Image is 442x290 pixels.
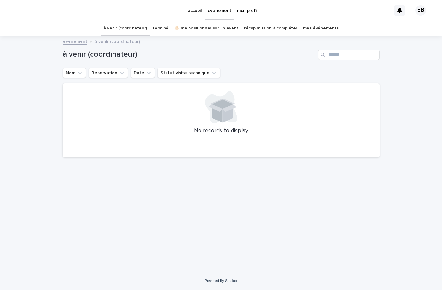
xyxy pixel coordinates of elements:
a: mes événements [303,21,339,36]
a: Powered By Stacker [205,279,237,283]
a: terminé [153,21,168,36]
p: à venir (coordinateur) [94,38,140,45]
a: événement [63,37,87,45]
div: EB [415,5,426,16]
button: Statut visite technique [157,68,220,78]
button: Nom [63,68,86,78]
button: Date [131,68,155,78]
p: No records to display [70,127,372,134]
a: à venir (coordinateur) [103,21,147,36]
img: Ls34BcGeRexTGTNfXpUC [13,4,76,17]
h1: à venir (coordinateur) [63,50,316,59]
a: ✋🏻 me positionner sur un event [174,21,238,36]
button: Reservation [89,68,128,78]
a: récap mission à compléter [244,21,297,36]
input: Search [318,50,380,60]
